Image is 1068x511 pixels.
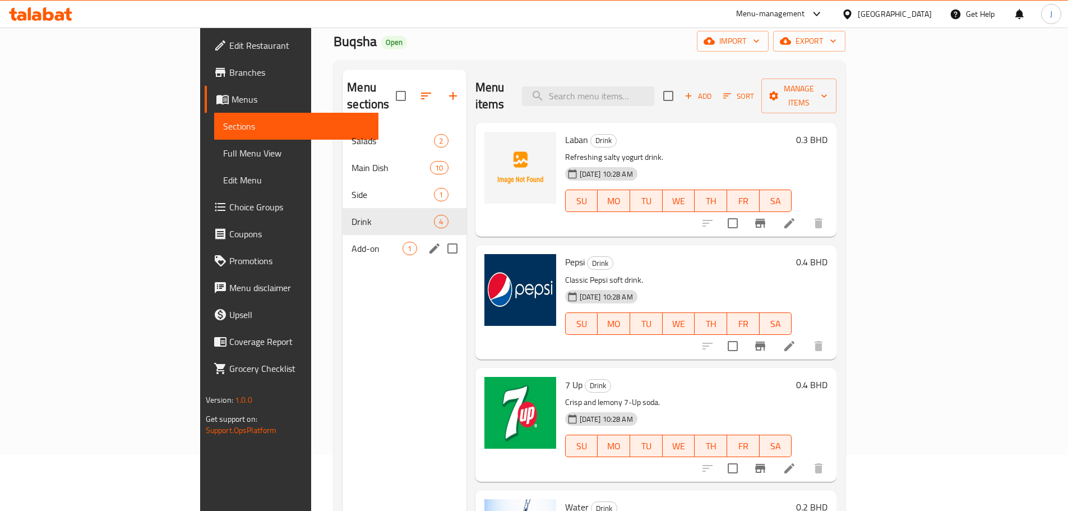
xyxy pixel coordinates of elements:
h6: 0.4 BHD [796,254,827,270]
button: Sort [720,88,757,105]
span: Branches [229,66,369,79]
span: Version: [206,393,233,407]
h6: 0.4 BHD [796,377,827,393]
div: items [434,215,448,228]
a: Sections [214,113,378,140]
span: Select all sections [389,84,413,108]
span: Drink [588,257,613,270]
a: Promotions [205,247,378,274]
span: Add [683,90,713,103]
span: Choice Groups [229,200,369,214]
span: FR [732,193,755,209]
span: Upsell [229,308,369,321]
span: Select to update [721,334,745,358]
span: WE [667,316,691,332]
button: Branch-specific-item [747,455,774,482]
button: WE [663,190,695,212]
span: SA [764,193,788,209]
span: Sort items [716,88,761,105]
span: TH [699,316,723,332]
span: [DATE] 10:28 AM [575,169,637,179]
div: items [434,188,448,201]
span: Menu disclaimer [229,281,369,294]
span: Drink [591,134,616,147]
span: Edit Restaurant [229,39,369,52]
img: 7 Up [484,377,556,449]
button: FR [727,312,760,335]
span: Menus [232,93,369,106]
span: Drink [352,215,434,228]
button: FR [727,190,760,212]
div: Side1 [343,181,466,208]
span: 1 [403,243,416,254]
span: Sort sections [413,82,440,109]
a: Grocery Checklist [205,355,378,382]
div: Drink [587,256,613,270]
span: 4 [434,217,447,227]
span: FR [732,438,755,454]
span: Sections [223,119,369,133]
span: Laban [565,131,588,148]
span: export [782,34,836,48]
button: MO [598,312,630,335]
p: Classic Pepsi soft drink. [565,273,792,287]
span: Coupons [229,227,369,241]
a: Edit Restaurant [205,32,378,59]
button: MO [598,190,630,212]
span: SU [570,193,594,209]
span: Get support on: [206,412,257,426]
nav: Menu sections [343,123,466,266]
span: [DATE] 10:28 AM [575,292,637,302]
button: SU [565,190,598,212]
div: Add-on1edit [343,235,466,262]
button: Branch-specific-item [747,210,774,237]
a: Menu disclaimer [205,274,378,301]
span: WE [667,193,691,209]
button: WE [663,312,695,335]
button: TU [630,190,663,212]
button: SA [760,190,792,212]
button: Add [680,88,716,105]
p: Crisp and lemony 7-Up soda. [565,395,792,409]
span: SA [764,438,788,454]
span: [DATE] 10:28 AM [575,414,637,425]
span: Manage items [770,82,827,110]
button: TU [630,435,663,457]
div: items [430,161,448,174]
span: Drink [585,379,611,392]
span: import [706,34,760,48]
a: Edit menu item [783,217,796,230]
span: TU [635,193,658,209]
span: TH [699,193,723,209]
button: MO [598,435,630,457]
a: Coupons [205,220,378,247]
a: Choice Groups [205,194,378,220]
span: Main Dish [352,161,430,174]
p: Refreshing salty yogurt drink. [565,150,792,164]
button: WE [663,435,695,457]
span: Sort [723,90,754,103]
span: MO [602,438,626,454]
div: Salads [352,134,434,148]
span: TH [699,438,723,454]
div: Menu-management [736,7,805,21]
span: TU [635,316,658,332]
a: Edit menu item [783,339,796,353]
a: Upsell [205,301,378,328]
span: 1 [434,190,447,200]
div: Drink4 [343,208,466,235]
h6: 0.3 BHD [796,132,827,148]
span: 2 [434,136,447,146]
span: WE [667,438,691,454]
button: TH [695,435,727,457]
span: MO [602,193,626,209]
button: SU [565,312,598,335]
span: Promotions [229,254,369,268]
span: SU [570,438,594,454]
span: Coverage Report [229,335,369,348]
button: FR [727,435,760,457]
div: Side [352,188,434,201]
button: SU [565,435,598,457]
button: delete [805,210,832,237]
